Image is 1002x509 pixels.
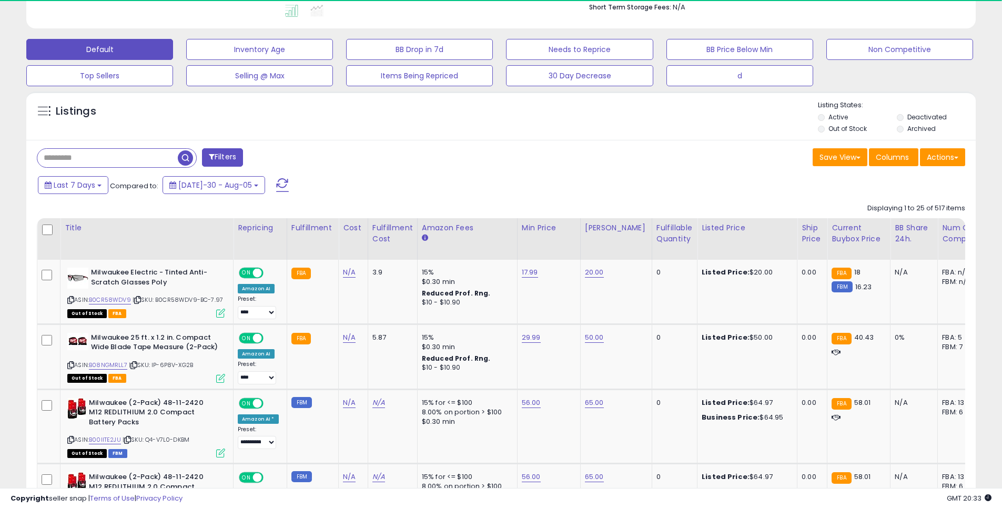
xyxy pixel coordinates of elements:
[522,472,541,482] a: 56.00
[262,333,279,342] span: OFF
[422,268,509,277] div: 15%
[89,296,131,304] a: B0CR58WDV9
[67,268,88,289] img: 316d5G7QLiL._SL40_.jpg
[422,342,509,352] div: $0.30 min
[422,408,509,417] div: 8.00% on portion > $100
[291,397,312,408] small: FBM
[585,398,604,408] a: 65.00
[942,472,977,482] div: FBA: 13
[163,176,265,194] button: [DATE]-30 - Aug-05
[855,282,872,292] span: 16.23
[11,494,183,504] div: seller snap | |
[869,148,918,166] button: Columns
[522,332,541,343] a: 29.99
[702,222,793,233] div: Listed Price
[522,267,538,278] a: 17.99
[291,471,312,482] small: FBM
[813,148,867,166] button: Save View
[942,222,980,245] div: Num of Comp.
[262,269,279,278] span: OFF
[585,332,604,343] a: 50.00
[67,449,107,458] span: All listings that are currently out of stock and unavailable for purchase on Amazon
[422,398,509,408] div: 15% for <= $100
[522,222,576,233] div: Min Price
[178,180,252,190] span: [DATE]-30 - Aug-05
[907,113,947,121] label: Deactivated
[854,472,871,482] span: 58.01
[802,222,823,245] div: Ship Price
[91,268,219,290] b: Milwaukee Electric - Tinted Anti-Scratch Glasses Poly
[942,398,977,408] div: FBA: 13
[802,398,819,408] div: 0.00
[67,268,225,317] div: ASIN:
[854,398,871,408] span: 58.01
[895,333,929,342] div: 0%
[11,493,49,503] strong: Copyright
[666,65,813,86] button: d
[585,267,604,278] a: 20.00
[702,332,750,342] b: Listed Price:
[238,284,275,293] div: Amazon AI
[422,472,509,482] div: 15% for <= $100
[702,267,750,277] b: Listed Price:
[372,222,413,245] div: Fulfillment Cost
[942,408,977,417] div: FBM: 6
[38,176,108,194] button: Last 7 Days
[238,414,279,424] div: Amazon AI *
[832,268,851,279] small: FBA
[291,268,311,279] small: FBA
[89,361,127,370] a: B08NGMRLL7
[802,268,819,277] div: 0.00
[89,398,217,430] b: Milwaukee (2-Pack) 48-11-2420 M12 REDLITHIUM 2.0 Compact Battery Packs
[67,398,225,456] div: ASIN:
[876,152,909,162] span: Columns
[129,361,193,369] span: | SKU: IP-6P8V-XG2B
[422,298,509,307] div: $10 - $10.90
[702,472,789,482] div: $64.97
[67,333,225,382] div: ASIN:
[920,148,965,166] button: Actions
[666,39,813,60] button: BB Price Below Min
[422,363,509,372] div: $10 - $10.90
[240,473,253,482] span: ON
[832,398,851,410] small: FBA
[702,268,789,277] div: $20.00
[656,268,689,277] div: 0
[422,289,491,298] b: Reduced Prof. Rng.
[702,472,750,482] b: Listed Price:
[240,269,253,278] span: ON
[238,361,279,384] div: Preset:
[262,399,279,408] span: OFF
[238,296,279,319] div: Preset:
[262,473,279,482] span: OFF
[67,398,86,419] img: 413HeOkQZOL._SL40_.jpg
[238,222,282,233] div: Repricing
[802,472,819,482] div: 0.00
[343,398,356,408] a: N/A
[828,124,867,133] label: Out of Stock
[422,417,509,426] div: $0.30 min
[585,222,647,233] div: [PERSON_NAME]
[56,104,96,119] h5: Listings
[372,333,409,342] div: 5.87
[422,233,428,243] small: Amazon Fees.
[832,281,852,292] small: FBM
[343,472,356,482] a: N/A
[238,349,275,359] div: Amazon AI
[656,222,693,245] div: Fulfillable Quantity
[110,181,158,191] span: Compared to:
[895,268,929,277] div: N/A
[506,65,653,86] button: 30 Day Decrease
[346,39,493,60] button: BB Drop in 7d
[702,398,789,408] div: $64.97
[828,113,848,121] label: Active
[656,398,689,408] div: 0
[372,398,385,408] a: N/A
[67,333,88,350] img: 41JFeDN37CL._SL40_.jpg
[136,493,183,503] a: Privacy Policy
[67,472,86,493] img: 413HeOkQZOL._SL40_.jpg
[867,203,965,213] div: Displaying 1 to 25 of 517 items
[238,426,279,450] div: Preset:
[346,65,493,86] button: Items Being Repriced
[895,222,933,245] div: BB Share 24h.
